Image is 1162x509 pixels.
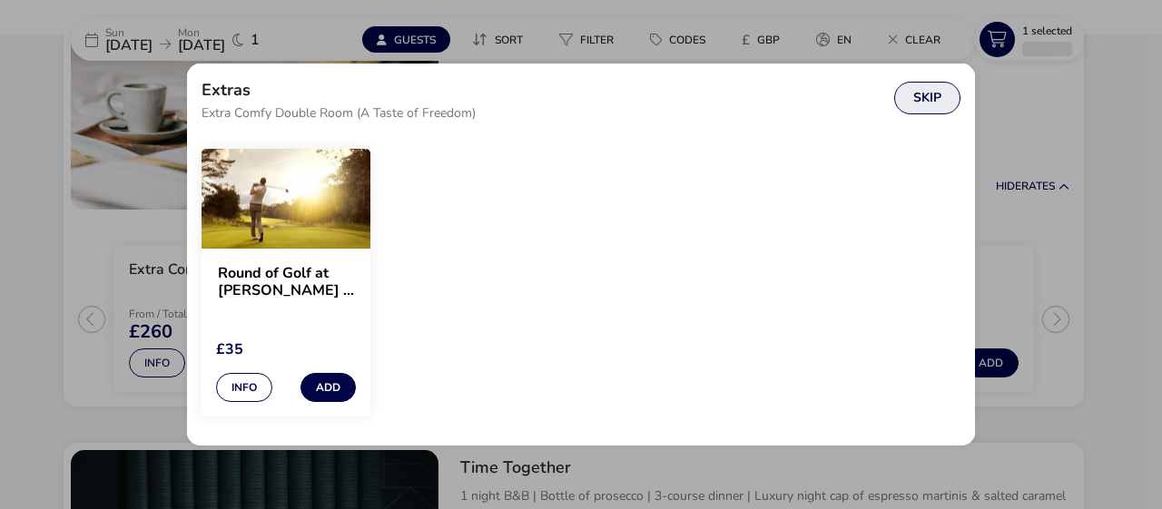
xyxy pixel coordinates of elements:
span: £35 [216,339,243,359]
span: Extra Comfy Double Room (A Taste of Freedom) [202,107,476,120]
button: Info [216,373,272,402]
button: Skip [894,82,960,114]
div: extras selection modal [187,64,975,445]
h2: Round of Golf at [PERSON_NAME] – 18-Hole (Championship) [218,265,354,299]
button: Add [300,373,356,402]
h2: Extras [202,82,251,98]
